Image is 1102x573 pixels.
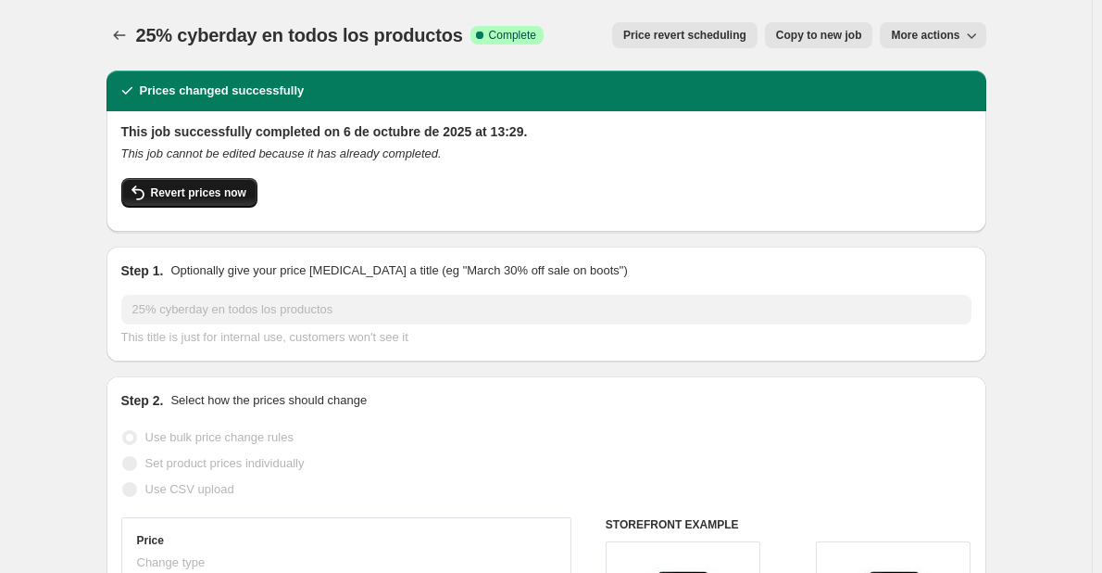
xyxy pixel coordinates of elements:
h6: STOREFRONT EXAMPLE [606,517,971,532]
span: Use bulk price change rules [145,430,294,444]
p: Select how the prices should change [170,391,367,410]
span: Complete [489,28,536,43]
h2: Prices changed successfully [140,82,305,100]
span: 25% cyberday en todos los productos [136,25,463,45]
span: Change type [137,555,206,569]
span: This title is just for internal use, customers won't see it [121,330,408,344]
span: Copy to new job [776,28,862,43]
button: Price change jobs [106,22,132,48]
button: Copy to new job [765,22,873,48]
h2: Step 2. [121,391,164,410]
span: More actions [891,28,959,43]
span: Set product prices individually [145,456,305,470]
input: 30% off holiday sale [121,295,971,325]
h2: Step 1. [121,261,164,280]
h3: Price [137,533,164,548]
h2: This job successfully completed on 6 de octubre de 2025 at 13:29. [121,122,971,141]
button: More actions [880,22,985,48]
button: Revert prices now [121,178,257,208]
span: Revert prices now [151,185,246,200]
i: This job cannot be edited because it has already completed. [121,146,442,160]
p: Optionally give your price [MEDICAL_DATA] a title (eg "March 30% off sale on boots") [170,261,627,280]
button: Price revert scheduling [612,22,758,48]
span: Use CSV upload [145,482,234,496]
span: Price revert scheduling [623,28,746,43]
